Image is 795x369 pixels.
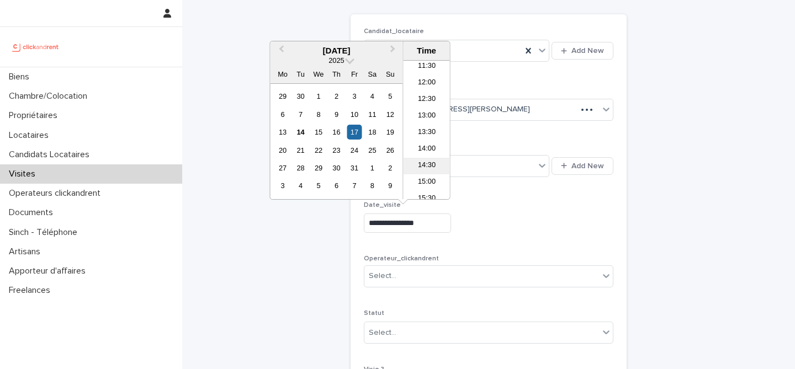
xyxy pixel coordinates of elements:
[311,67,326,82] div: We
[329,161,344,175] div: Choose Thursday, 30 October 2025
[275,107,290,122] div: Choose Monday, 6 October 2025
[4,227,86,238] p: Sinch - Téléphone
[293,67,308,82] div: Tu
[4,285,59,296] p: Freelances
[552,157,613,175] button: Add New
[311,125,326,140] div: Choose Wednesday, 15 October 2025
[383,107,397,122] div: Choose Sunday, 12 October 2025
[347,125,362,140] div: Choose Friday, 17 October 2025
[328,56,344,65] span: 2025
[311,161,326,175] div: Choose Wednesday, 29 October 2025
[364,310,384,317] span: Statut
[404,92,451,108] li: 12:30
[275,161,290,175] div: Choose Monday, 27 October 2025
[329,125,344,140] div: Choose Thursday, 16 October 2025
[404,75,451,92] li: 12:00
[369,270,396,282] div: Select...
[329,178,344,193] div: Choose Thursday, 6 November 2025
[383,161,397,175] div: Choose Sunday, 2 November 2025
[311,143,326,158] div: Choose Wednesday, 22 October 2025
[365,178,380,193] div: Choose Saturday, 8 November 2025
[364,255,439,262] span: Operateur_clickandrent
[383,67,397,82] div: Su
[365,67,380,82] div: Sa
[383,178,397,193] div: Choose Sunday, 9 November 2025
[4,266,94,276] p: Apporteur d'affaires
[404,125,451,141] li: 13:30
[347,161,362,175] div: Choose Friday, 31 October 2025
[4,247,49,257] p: Artisans
[275,125,290,140] div: Choose Monday, 13 October 2025
[293,161,308,175] div: Choose Tuesday, 28 October 2025
[275,143,290,158] div: Choose Monday, 20 October 2025
[275,89,290,104] div: Choose Monday, 29 September 2025
[385,42,403,60] button: Next Month
[365,161,380,175] div: Choose Saturday, 1 November 2025
[383,143,397,158] div: Choose Sunday, 26 October 2025
[329,67,344,82] div: Th
[4,130,57,141] p: Locataires
[347,143,362,158] div: Choose Friday, 24 October 2025
[365,143,380,158] div: Choose Saturday, 25 October 2025
[275,178,290,193] div: Choose Monday, 3 November 2025
[364,202,401,208] span: Date_visite
[4,207,62,218] p: Documents
[275,67,290,82] div: Mo
[404,174,451,191] li: 15:00
[293,125,308,140] div: Choose Tuesday, 14 October 2025
[571,162,604,170] span: Add New
[293,143,308,158] div: Choose Tuesday, 21 October 2025
[552,42,613,60] button: Add New
[365,107,380,122] div: Choose Saturday, 11 October 2025
[383,125,397,140] div: Choose Sunday, 19 October 2025
[571,47,604,55] span: Add New
[369,327,396,339] div: Select...
[365,125,380,140] div: Choose Saturday, 18 October 2025
[293,107,308,122] div: Choose Tuesday, 7 October 2025
[311,107,326,122] div: Choose Wednesday, 8 October 2025
[347,178,362,193] div: Choose Friday, 7 November 2025
[404,141,451,158] li: 14:00
[404,158,451,174] li: 14:30
[364,28,424,35] span: Candidat_locataire
[4,188,109,199] p: Operateurs clickandrent
[4,169,44,179] p: Visites
[271,42,289,60] button: Previous Month
[270,46,402,56] div: [DATE]
[9,36,62,58] img: UCB0brd3T0yccxBKYDjQ
[404,108,451,125] li: 13:00
[4,72,38,82] p: Biens
[4,149,98,160] p: Candidats Locataires
[4,91,96,101] p: Chambre/Colocation
[311,89,326,104] div: Choose Wednesday, 1 October 2025
[347,89,362,104] div: Choose Friday, 3 October 2025
[404,191,451,207] li: 15:30
[365,89,380,104] div: Choose Saturday, 4 October 2025
[293,178,308,193] div: Choose Tuesday, 4 November 2025
[329,107,344,122] div: Choose Thursday, 9 October 2025
[329,89,344,104] div: Choose Thursday, 2 October 2025
[274,87,399,195] div: month 2025-10
[4,110,66,121] p: Propriétaires
[311,178,326,193] div: Choose Wednesday, 5 November 2025
[347,107,362,122] div: Choose Friday, 10 October 2025
[383,89,397,104] div: Choose Sunday, 5 October 2025
[404,58,451,75] li: 11:30
[293,89,308,104] div: Choose Tuesday, 30 September 2025
[406,46,447,56] div: Time
[329,143,344,158] div: Choose Thursday, 23 October 2025
[347,67,362,82] div: Fr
